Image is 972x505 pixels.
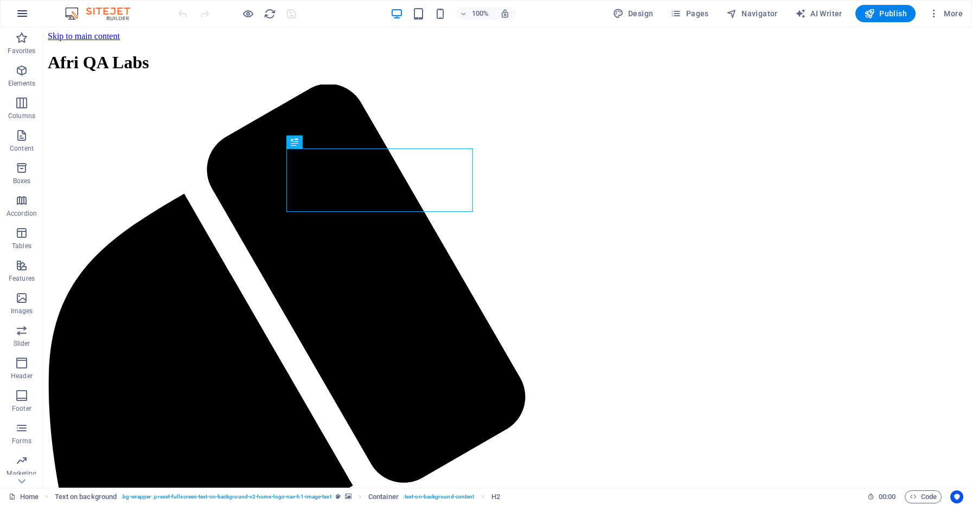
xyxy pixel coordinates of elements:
button: Publish [855,5,916,22]
span: Click to select. Double-click to edit [491,490,500,503]
p: Forms [12,437,31,445]
span: . bg-wrapper .preset-fullscreen-text-on-background-v2-home-logo-nav-h1-image-text [121,490,331,503]
button: Design [609,5,658,22]
p: Tables [12,242,31,250]
span: Code [910,490,937,503]
button: Pages [666,5,713,22]
i: Reload page [264,8,276,20]
p: Marketing [7,469,36,478]
i: This element contains a background [345,494,351,500]
nav: breadcrumb [55,490,500,503]
p: Content [10,144,34,153]
i: On resize automatically adjust zoom level to fit chosen device. [500,9,510,18]
p: Footer [12,404,31,413]
p: Images [11,307,33,315]
button: AI Writer [791,5,847,22]
p: Columns [8,112,35,120]
p: Favorites [8,47,35,55]
span: Click to select. Double-click to edit [368,490,399,503]
button: reload [263,7,276,20]
span: : [886,493,888,501]
p: Accordion [7,209,37,218]
span: 00 00 [879,490,896,503]
span: Design [613,8,654,19]
span: Pages [670,8,708,19]
p: Elements [8,79,36,88]
span: . text-on-background-content [403,490,475,503]
span: Navigator [726,8,778,19]
h6: Session time [867,490,896,503]
i: This element is a customizable preset [336,494,341,500]
a: Click to cancel selection. Double-click to open Pages [9,490,39,503]
button: Code [905,490,942,503]
button: Click here to leave preview mode and continue editing [241,7,254,20]
img: Editor Logo [62,7,144,20]
p: Boxes [13,177,31,185]
span: Click to select. Double-click to edit [55,490,117,503]
h6: 100% [472,7,489,20]
button: Navigator [722,5,782,22]
button: 100% [456,7,494,20]
div: Design (Ctrl+Alt+Y) [609,5,658,22]
a: Skip to main content [4,4,76,14]
p: Header [11,372,33,380]
span: Publish [864,8,907,19]
p: Slider [14,339,30,348]
button: Usercentrics [950,490,963,503]
span: More [929,8,963,19]
p: Features [9,274,35,283]
span: AI Writer [795,8,842,19]
button: More [924,5,967,22]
